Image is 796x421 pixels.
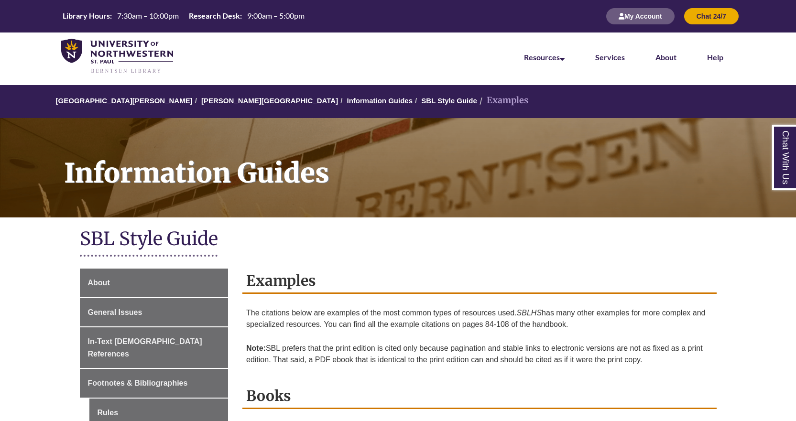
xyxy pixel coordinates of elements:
[88,308,142,316] span: General Issues
[246,344,266,352] strong: Note:
[707,53,723,62] a: Help
[684,8,739,24] button: Chat 24/7
[347,97,413,105] a: Information Guides
[88,337,202,358] span: In-Text [DEMOGRAPHIC_DATA] References
[606,12,675,20] a: My Account
[185,11,243,21] th: Research Desk:
[117,11,179,20] span: 7:30am – 10:00pm
[80,369,229,398] a: Footnotes & Bibliographies
[606,8,675,24] button: My Account
[54,118,796,205] h1: Information Guides
[246,303,713,334] p: The citations below are examples of the most common types of resources used. has many other examp...
[80,227,717,252] h1: SBL Style Guide
[59,11,308,21] table: Hours Today
[517,309,542,317] em: SBLHS
[242,384,717,409] h2: Books
[201,97,338,105] a: [PERSON_NAME][GEOGRAPHIC_DATA]
[88,379,188,387] span: Footnotes & Bibliographies
[684,12,739,20] a: Chat 24/7
[80,327,229,368] a: In-Text [DEMOGRAPHIC_DATA] References
[247,11,305,20] span: 9:00am – 5:00pm
[595,53,625,62] a: Services
[61,39,173,74] img: UNWSP Library Logo
[655,53,676,62] a: About
[80,298,229,327] a: General Issues
[88,279,110,287] span: About
[421,97,477,105] a: SBL Style Guide
[56,97,193,105] a: [GEOGRAPHIC_DATA][PERSON_NAME]
[246,339,713,369] p: SBL prefers that the print edition is cited only because pagination and stable links to electroni...
[80,269,229,297] a: About
[242,269,717,294] h2: Examples
[477,94,528,108] li: Examples
[524,53,565,62] a: Resources
[59,11,113,21] th: Library Hours:
[59,11,308,22] a: Hours Today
